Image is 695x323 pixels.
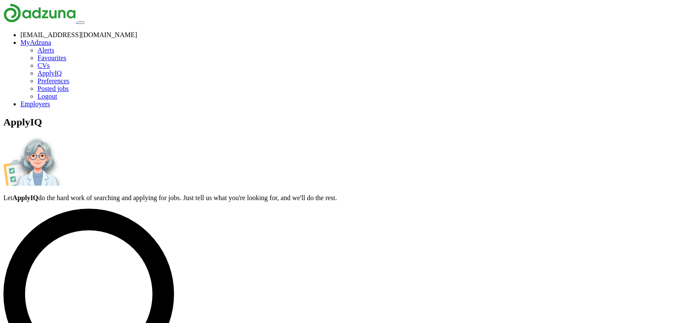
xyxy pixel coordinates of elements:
a: MyAdzuna [20,39,51,46]
p: Let do the hard work of searching and applying for jobs. Just tell us what you're looking for, an... [3,194,692,202]
strong: ApplyIQ [12,194,38,201]
a: Logout [37,93,57,100]
li: [EMAIL_ADDRESS][DOMAIN_NAME] [20,31,692,39]
a: CVs [37,62,49,69]
a: Preferences [37,77,69,84]
a: Alerts [37,47,54,54]
a: Favourites [37,54,66,61]
a: Employers [20,100,50,108]
img: Adzuna logo [3,3,76,23]
a: ApplyIQ [37,70,62,77]
h1: ApplyIQ [3,116,692,128]
a: Posted jobs [37,85,69,92]
button: Toggle main navigation menu [78,21,84,24]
